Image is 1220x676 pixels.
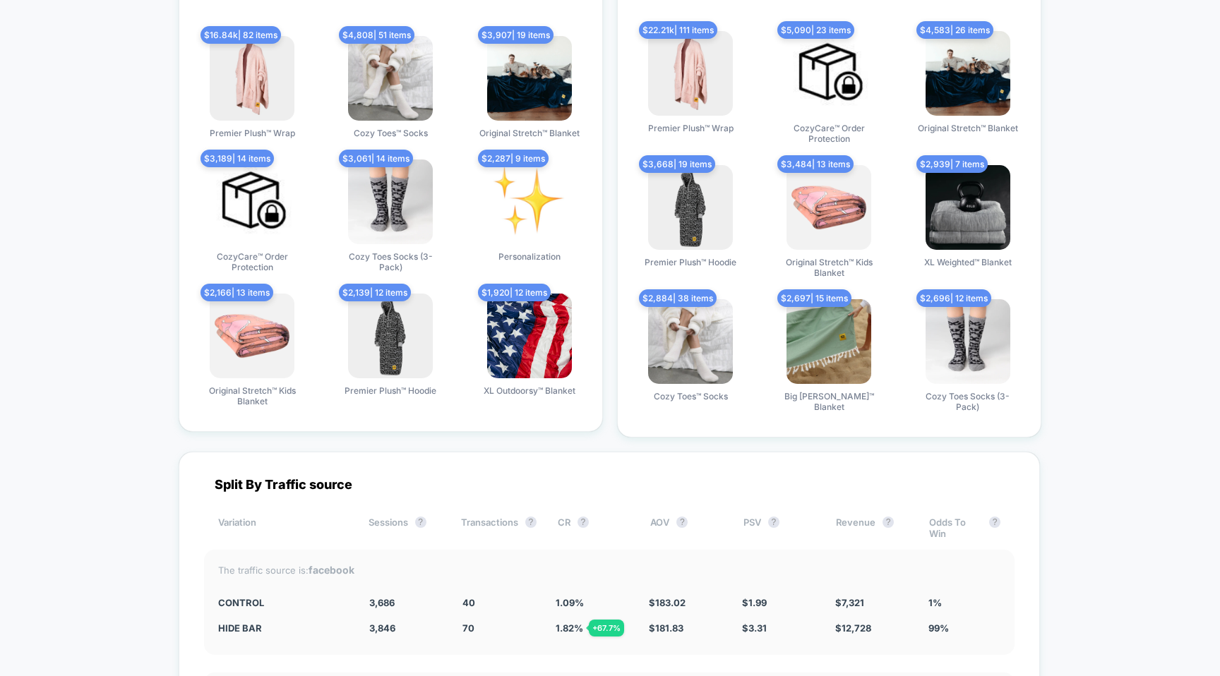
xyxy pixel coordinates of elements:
[989,517,1000,528] button: ?
[768,517,779,528] button: ?
[926,165,1010,250] img: produt
[479,128,580,138] span: Original Stretch™ Blanket
[639,155,715,173] span: $ 3,668 | 19 items
[199,251,305,272] span: CozyCare™ Order Protection
[676,517,688,528] button: ?
[218,564,1000,576] div: The traffic source is:
[915,391,1021,412] span: Cozy Toes Socks (3-Pack)
[639,21,717,39] span: $ 22.21k | 111 items
[199,385,305,406] span: Original Stretch™ Kids Blanket
[926,31,1010,116] img: produt
[924,257,1012,267] span: XL Weighted™ Blanket
[201,26,281,44] span: $ 16.84k | 82 items
[415,517,426,528] button: ?
[462,597,475,608] span: 40
[345,385,436,396] span: Premier Plush™ Hoodie
[478,150,549,167] span: $ 2,287 | 9 items
[462,622,474,634] span: 70
[916,155,988,173] span: $ 2,939 | 7 items
[478,26,554,44] span: $ 3,907 | 19 items
[649,622,683,634] span: $ 181.83
[218,622,348,634] div: Hide Bar
[835,622,871,634] span: $ 12,728
[777,155,854,173] span: $ 3,484 | 13 items
[787,299,871,384] img: produt
[210,36,294,121] img: produt
[556,622,583,634] span: 1.82 %
[558,517,629,539] div: CR
[354,128,428,138] span: Cozy Toes™ Socks
[348,294,433,378] img: produt
[525,517,537,528] button: ?
[309,564,354,576] strong: facebook
[742,597,767,608] span: $ 1.99
[648,165,733,250] img: produt
[787,165,871,250] img: produt
[777,21,854,39] span: $ 5,090 | 23 items
[777,289,851,307] span: $ 2,697 | 15 items
[339,284,411,301] span: $ 2,139 | 12 items
[648,31,733,116] img: produt
[654,391,728,402] span: Cozy Toes™ Socks
[648,299,733,384] img: produt
[337,251,443,272] span: Cozy Toes Socks (3-Pack)
[204,477,1015,492] div: Split By Traffic source
[348,159,433,244] img: produt
[201,284,273,301] span: $ 2,166 | 13 items
[487,159,572,244] img: produt
[645,257,736,267] span: Premier Plush™ Hoodie
[776,257,882,278] span: Original Stretch™ Kids Blanket
[348,36,433,121] img: produt
[201,150,274,167] span: $ 3,189 | 14 items
[787,31,871,116] img: produt
[210,128,295,138] span: Premier Plush™ Wrap
[835,597,864,608] span: $ 7,321
[649,597,686,608] span: $ 183.02
[928,597,1000,608] div: 1%
[650,517,722,539] div: AOV
[369,622,395,634] span: 3,846
[369,597,395,608] span: 3,686
[776,123,882,144] span: CozyCare™ Order Protection
[487,294,572,378] img: produt
[589,620,624,636] div: + 67.7 %
[928,622,1000,634] div: 99%
[461,517,537,539] div: Transactions
[836,517,907,539] div: Revenue
[484,385,575,396] span: XL Outdoorsy™ Blanket
[916,21,993,39] span: $ 4,583 | 26 items
[218,597,348,608] div: CONTROL
[883,517,894,528] button: ?
[478,284,551,301] span: $ 1,920 | 12 items
[339,26,414,44] span: $ 4,808 | 51 items
[742,622,767,634] span: $ 3.31
[498,251,561,262] span: Personalization
[648,123,734,133] span: Premier Plush™ Wrap
[210,159,294,244] img: produt
[556,597,584,608] span: 1.09 %
[210,294,294,378] img: produt
[918,123,1018,133] span: Original Stretch™ Blanket
[776,391,882,412] span: Big [PERSON_NAME]™ Blanket
[487,36,572,121] img: produt
[578,517,589,528] button: ?
[339,150,413,167] span: $ 3,061 | 14 items
[929,517,1000,539] div: Odds To Win
[218,517,347,539] div: Variation
[743,517,815,539] div: PSV
[916,289,991,307] span: $ 2,696 | 12 items
[926,299,1010,384] img: produt
[369,517,440,539] div: Sessions
[639,289,717,307] span: $ 2,884 | 38 items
